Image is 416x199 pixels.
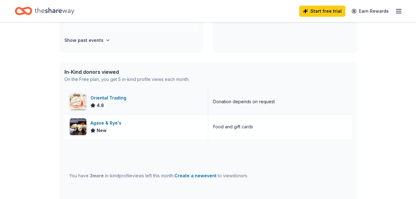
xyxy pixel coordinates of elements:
[64,37,110,44] button: Show past events
[69,172,248,179] div: You have in-kind profile views left this month.
[64,37,103,44] h4: Show past events
[97,102,104,109] span: 4.8
[97,127,107,134] span: New
[90,94,129,102] div: Oriental Trading
[213,123,253,130] div: Food and gift cards
[15,4,74,18] a: Home
[348,6,392,17] a: Earn Rewards
[174,173,248,178] span: to view donors .
[64,76,190,83] div: On the Free plan, you get 5 in-kind profile views each month.
[70,93,86,110] img: Image for Oriental Trading
[213,98,275,105] div: Donation depends on request
[70,118,86,135] img: Image for Agave & Rye's
[174,172,217,179] button: Create a newevent
[90,119,124,127] div: Agave & Rye's
[299,6,345,17] a: Start free trial
[64,68,190,76] div: In-Kind donors viewed
[90,173,104,178] span: 3 more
